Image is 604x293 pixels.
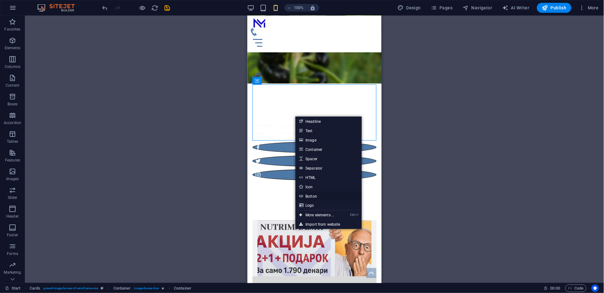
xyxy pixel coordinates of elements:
p: Columns [5,64,20,69]
span: . image-boxes-box [133,285,159,292]
img: Editor Logo [36,4,83,12]
button: Click here to leave preview mode and continue editing [139,4,146,12]
a: Icon [295,182,362,191]
i: On resize automatically adjust zoom level to fit chosen device. [310,5,316,11]
button: reload [151,4,159,12]
i: Element contains an animation [161,286,164,290]
button: Pages [428,3,455,13]
p: Images [6,176,19,181]
button: 100% [285,4,307,12]
p: Header [6,214,19,219]
a: Separator [295,163,362,173]
p: Favorites [4,27,20,32]
p: Slider [8,195,17,200]
button: Navigator [460,3,495,13]
span: AI Writer [502,5,530,11]
span: Publish [542,5,567,11]
nav: breadcrumb [30,285,192,292]
a: Button [295,191,362,201]
a: Image [295,135,362,145]
span: Pages [431,5,453,11]
p: Content [6,83,19,88]
div: Design (Ctrl+Alt+Y) [395,3,424,13]
a: Container [295,145,362,154]
span: More [579,5,599,11]
i: ⏎ [356,213,359,217]
a: Headline [295,117,362,126]
button: save [164,4,171,12]
span: . preset-image-boxes-v3-wireframe-one [43,285,98,292]
a: Click to cancel selection. Double-click to open Pages [5,285,21,292]
p: Marketing [4,270,21,275]
button: undo [101,4,109,12]
p: Boxes [7,102,18,107]
a: Ctrl⏎More elements ... [295,210,338,220]
a: Import from website [295,220,362,229]
span: Click to select. Double-click to edit [174,285,191,292]
i: Ctrl [350,213,355,217]
button: Design [395,3,424,13]
i: Undo: Change height (Ctrl+Z) [102,4,109,12]
span: Code [568,285,584,292]
span: : [555,286,556,291]
p: Features [5,158,20,163]
span: 00 00 [550,285,560,292]
span: Click to select. Double-click to edit [30,285,40,292]
p: Tables [7,139,18,144]
a: Logo [295,201,362,210]
p: Forms [7,251,18,256]
h6: Session time [544,285,560,292]
button: AI Writer [500,3,532,13]
h6: 100% [294,4,304,12]
span: Click to select. Double-click to edit [113,285,131,292]
a: HTML [295,173,362,182]
i: This element is a customizable preset [101,286,103,290]
p: Elements [5,46,21,50]
a: Text [295,126,362,135]
p: Footer [7,233,18,238]
span: Navigator [463,5,492,11]
a: Spacer [295,154,362,163]
p: Accordion [4,120,21,125]
span: Design [398,5,421,11]
button: Publish [537,3,572,13]
button: More [577,3,601,13]
button: Usercentrics [592,285,599,292]
button: Code [565,285,587,292]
